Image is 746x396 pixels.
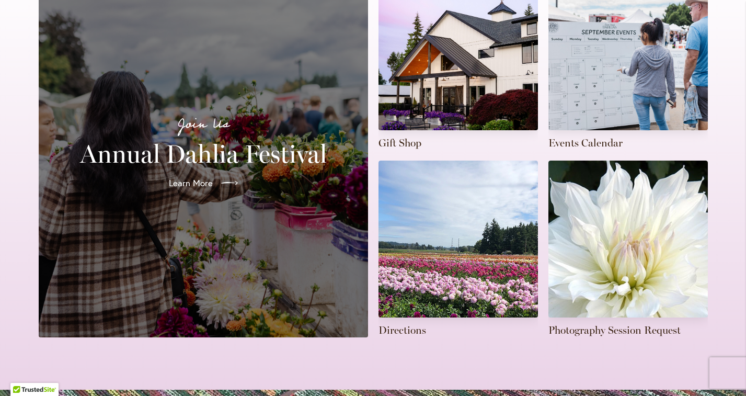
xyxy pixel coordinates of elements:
h2: Annual Dahlia Festival [51,139,355,168]
span: Learn More [169,177,213,189]
p: Join Us [51,113,355,135]
a: Learn More [160,168,246,198]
